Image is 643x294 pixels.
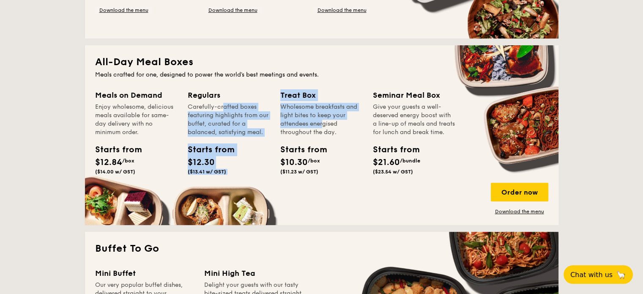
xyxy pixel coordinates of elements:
[188,169,226,175] span: ($13.41 w/ GST)
[373,103,455,137] div: Give your guests a well-deserved energy boost with a line-up of meals and treats for lunch and br...
[373,169,413,175] span: ($23.54 w/ GST)
[188,143,226,156] div: Starts from
[95,71,548,79] div: Meals crafted for one, designed to power the world's best meetings and events.
[95,157,122,168] span: $12.84
[188,103,270,137] div: Carefully-crafted boxes featuring highlights from our buffet, curated for a balanced, satisfying ...
[491,183,548,201] div: Order now
[313,7,371,14] a: Download the menu
[95,242,548,256] h2: Buffet To Go
[570,271,613,279] span: Chat with us
[95,7,153,14] a: Download the menu
[204,7,262,14] a: Download the menu
[95,267,194,279] div: Mini Buffet
[280,103,363,137] div: Wholesome breakfasts and light bites to keep your attendees energised throughout the day.
[188,89,270,101] div: Regulars
[204,267,303,279] div: Mini High Tea
[280,157,308,168] span: $10.30
[280,169,318,175] span: ($11.23 w/ GST)
[280,143,318,156] div: Starts from
[95,169,135,175] span: ($14.00 w/ GST)
[373,89,455,101] div: Seminar Meal Box
[308,158,320,164] span: /box
[616,270,626,280] span: 🦙
[400,158,420,164] span: /bundle
[95,55,548,69] h2: All-Day Meal Boxes
[95,103,178,137] div: Enjoy wholesome, delicious meals available for same-day delivery with no minimum order.
[122,158,134,164] span: /box
[188,157,215,168] span: $12.30
[280,89,363,101] div: Treat Box
[95,89,178,101] div: Meals on Demand
[491,208,548,215] a: Download the menu
[95,143,133,156] div: Starts from
[373,143,411,156] div: Starts from
[564,265,633,284] button: Chat with us🦙
[373,157,400,168] span: $21.60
